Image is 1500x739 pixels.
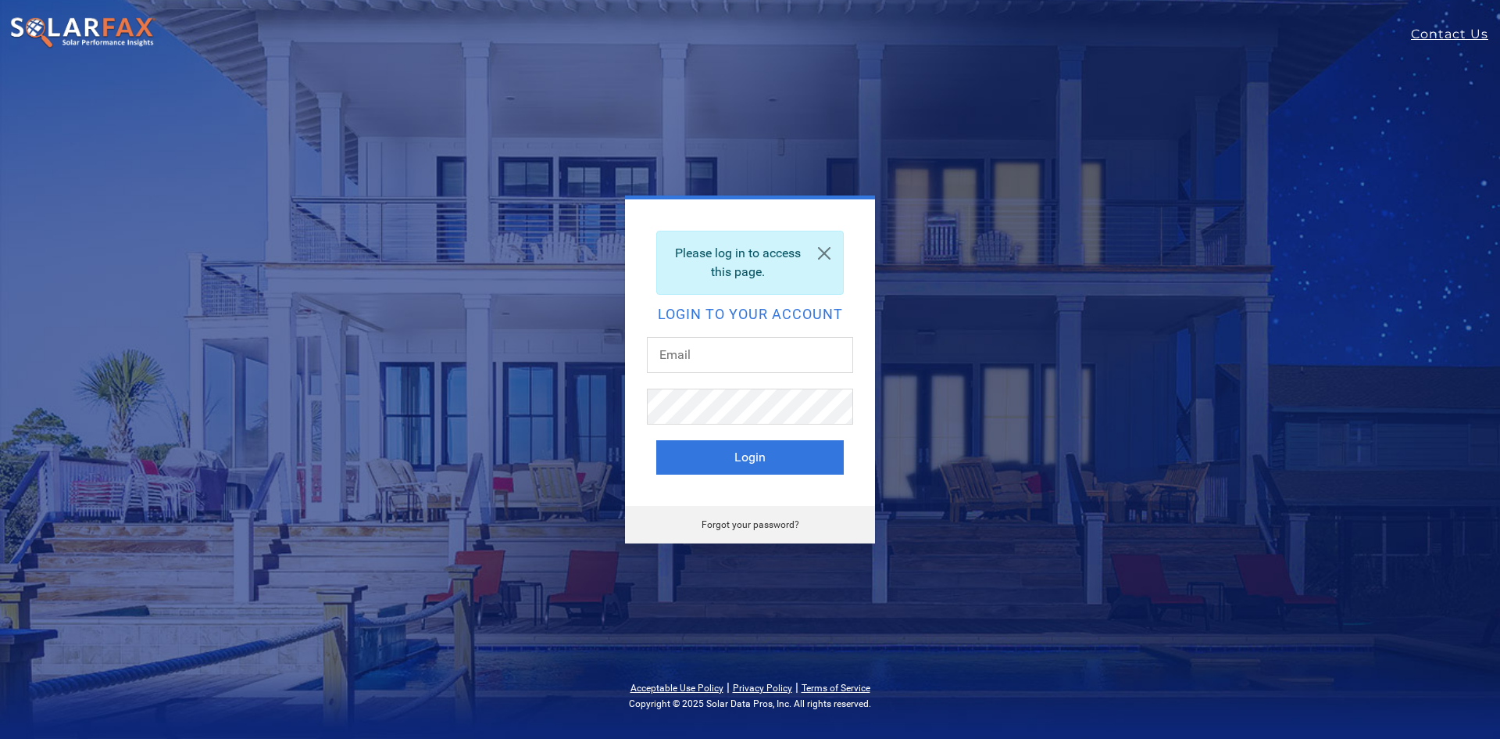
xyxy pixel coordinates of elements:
[656,440,844,475] button: Login
[630,683,723,694] a: Acceptable Use Policy
[656,307,844,321] h2: Login to your account
[647,337,853,373] input: Email
[795,680,798,694] span: |
[802,683,870,694] a: Terms of Service
[702,519,799,530] a: Forgot your password?
[656,231,844,295] div: Please log in to access this page.
[805,231,843,275] a: Close
[727,680,730,694] span: |
[1411,25,1500,44] a: Contact Us
[733,683,792,694] a: Privacy Policy
[9,16,156,49] img: SolarFax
